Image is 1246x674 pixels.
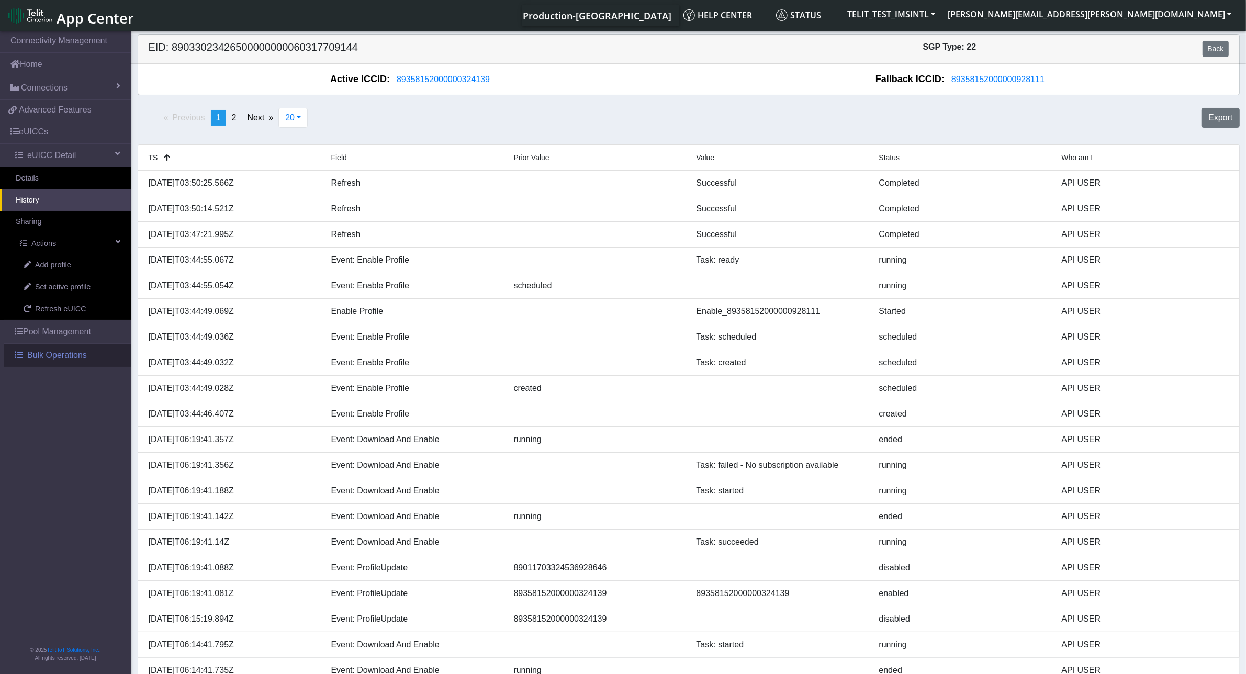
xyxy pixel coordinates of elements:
[323,510,506,523] div: Event: Download And Enable
[141,408,323,420] div: [DATE]T03:44:46.407Z
[776,9,821,21] span: Status
[689,485,871,497] div: Task: started
[871,613,1054,625] div: disabled
[923,42,976,51] span: SGP Type: 22
[871,254,1054,266] div: running
[871,510,1054,523] div: ended
[141,536,323,548] div: [DATE]T06:19:41.14Z
[27,149,76,162] span: eUICC Detail
[278,108,308,128] button: 20
[216,113,221,122] span: 1
[871,561,1054,574] div: disabled
[141,613,323,625] div: [DATE]T06:15:19.894Z
[689,356,871,369] div: Task: created
[323,382,506,395] div: Event: Enable Profile
[1054,587,1237,600] div: API USER
[1054,485,1237,497] div: API USER
[776,9,788,21] img: status.svg
[141,356,323,369] div: [DATE]T03:44:49.032Z
[323,331,506,343] div: Event: Enable Profile
[232,113,237,122] span: 2
[871,177,1054,189] div: Completed
[331,153,347,162] span: Field
[514,153,549,162] span: Prior Value
[141,279,323,292] div: [DATE]T03:44:55.054Z
[683,9,695,21] img: knowledge.svg
[172,113,205,122] span: Previous
[871,408,1054,420] div: created
[679,5,772,26] a: Help center
[951,75,1045,84] span: 89358152000000928111
[323,613,506,625] div: Event: ProfileUpdate
[689,305,871,318] div: Enable_89358152000000928111
[1054,561,1237,574] div: API USER
[689,331,871,343] div: Task: scheduled
[871,331,1054,343] div: scheduled
[141,382,323,395] div: [DATE]T03:44:49.028Z
[871,638,1054,651] div: running
[141,177,323,189] div: [DATE]T03:50:25.566Z
[689,177,871,189] div: Successful
[1054,613,1237,625] div: API USER
[8,276,131,298] a: Set active profile
[871,228,1054,241] div: Completed
[506,382,689,395] div: created
[1203,41,1228,57] a: Back
[35,282,91,293] span: Set active profile
[1054,408,1237,420] div: API USER
[506,510,689,523] div: running
[697,153,715,162] span: Value
[879,153,900,162] span: Status
[141,228,323,241] div: [DATE]T03:47:21.995Z
[141,510,323,523] div: [DATE]T06:19:41.142Z
[1054,305,1237,318] div: API USER
[871,485,1054,497] div: running
[149,153,158,162] span: TS
[27,349,87,362] span: Bulk Operations
[323,356,506,369] div: Event: Enable Profile
[841,5,941,24] button: TELIT_TEST_IMSINTL
[141,561,323,574] div: [DATE]T06:19:41.088Z
[689,203,871,215] div: Successful
[1054,510,1237,523] div: API USER
[4,233,131,255] a: Actions
[871,279,1054,292] div: running
[1054,228,1237,241] div: API USER
[772,5,841,26] a: Status
[689,254,871,266] div: Task: ready
[141,41,689,57] h5: EID: 89033023426500000000060317709144
[19,104,92,116] span: Advanced Features
[141,433,323,446] div: [DATE]T06:19:41.357Z
[689,587,871,600] div: 89358152000000324139
[689,228,871,241] div: Successful
[323,485,506,497] div: Event: Download And Enable
[4,344,131,367] a: Bulk Operations
[323,305,506,318] div: Enable Profile
[506,433,689,446] div: running
[1054,382,1237,395] div: API USER
[47,647,99,653] a: Telit IoT Solutions, Inc.
[31,238,56,250] span: Actions
[323,203,506,215] div: Refresh
[35,260,71,271] span: Add profile
[522,5,671,26] a: Your current platform instance
[871,356,1054,369] div: scheduled
[1054,638,1237,651] div: API USER
[323,433,506,446] div: Event: Download And Enable
[21,82,68,94] span: Connections
[941,5,1238,24] button: [PERSON_NAME][EMAIL_ADDRESS][PERSON_NAME][DOMAIN_NAME]
[397,75,490,84] span: 89358152000000324139
[689,459,871,471] div: Task: failed - No subscription available
[323,561,506,574] div: Event: ProfileUpdate
[57,8,134,28] span: App Center
[242,110,278,126] a: Next page
[141,485,323,497] div: [DATE]T06:19:41.188Z
[8,7,52,24] img: logo-telit-cinterion-gw-new.png
[323,536,506,548] div: Event: Download And Enable
[1054,356,1237,369] div: API USER
[141,587,323,600] div: [DATE]T06:19:41.081Z
[390,73,497,86] button: 89358152000000324139
[871,459,1054,471] div: running
[1054,203,1237,215] div: API USER
[945,73,1051,86] button: 89358152000000928111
